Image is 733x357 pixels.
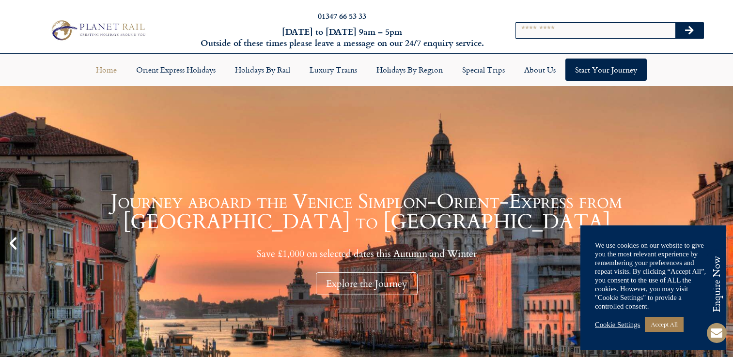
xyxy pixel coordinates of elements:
nav: Menu [5,59,728,81]
button: Search [675,23,703,38]
a: Orient Express Holidays [126,59,225,81]
h6: [DATE] to [DATE] 9am – 5pm Outside of these times please leave a message on our 24/7 enquiry serv... [198,26,486,49]
a: About Us [515,59,565,81]
div: Previous slide [5,235,21,252]
a: Start your Journey [565,59,647,81]
a: Holidays by Region [367,59,452,81]
a: Home [86,59,126,81]
div: We use cookies on our website to give you the most relevant experience by remembering your prefer... [595,241,711,311]
a: 01347 66 53 33 [318,10,366,21]
h1: Journey aboard the Venice Simplon-Orient-Express from [GEOGRAPHIC_DATA] to [GEOGRAPHIC_DATA] [24,192,709,232]
a: Holidays by Rail [225,59,300,81]
img: Planet Rail Train Holidays Logo [47,18,148,43]
div: Explore the Journey [316,272,418,295]
a: Luxury Trains [300,59,367,81]
a: Accept All [645,317,684,332]
a: Cookie Settings [595,320,640,329]
a: Special Trips [452,59,515,81]
p: Save £1,000 on selected dates this Autumn and Winter [24,248,709,260]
